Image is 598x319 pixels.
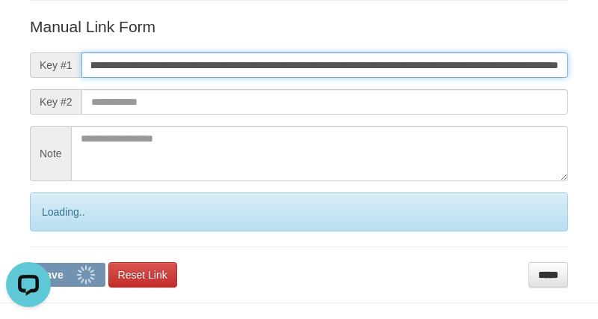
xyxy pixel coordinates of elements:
[6,6,51,51] button: Open LiveChat chat widget
[30,263,105,287] button: Save
[30,126,71,181] span: Note
[39,269,64,281] span: Save
[108,262,177,288] a: Reset Link
[30,192,568,231] div: Loading..
[30,52,81,78] span: Key #1
[30,16,568,37] p: Manual Link Form
[118,269,167,281] span: Reset Link
[30,89,81,115] span: Key #2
